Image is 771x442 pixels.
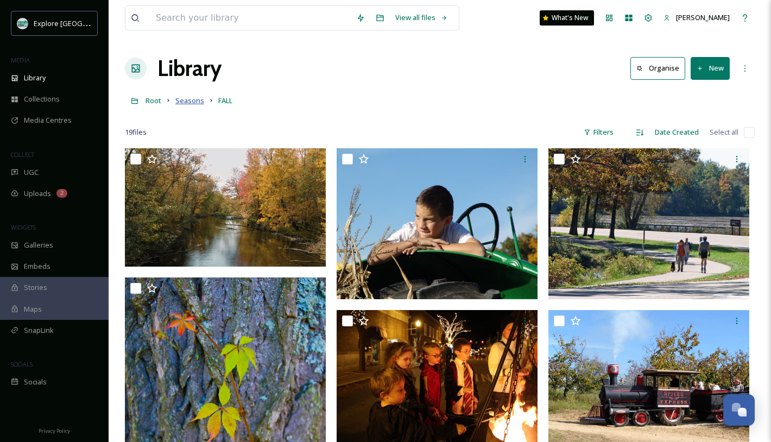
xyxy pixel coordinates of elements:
[630,57,691,79] a: Organise
[540,10,594,26] a: What's New
[24,240,53,250] span: Galleries
[24,167,39,178] span: UGC
[548,148,749,299] img: DSC02040.jpg
[24,325,54,336] span: SnapLink
[24,304,42,314] span: Maps
[175,94,204,107] a: Seasons
[676,12,730,22] span: [PERSON_NAME]
[723,394,755,426] button: Open Chat
[710,127,738,137] span: Select all
[630,57,685,79] button: Organise
[337,148,538,299] img: DSC07852.jpg
[578,122,619,143] div: Filters
[157,52,222,85] a: Library
[17,18,28,29] img: 67e7af72-b6c8-455a-acf8-98e6fe1b68aa.avif
[150,6,351,30] input: Search your library
[125,127,147,137] span: 19 file s
[146,94,161,107] a: Root
[11,360,33,368] span: SOCIALS
[11,223,36,231] span: WIDGETS
[24,261,50,271] span: Embeds
[218,94,232,107] a: FALL
[175,96,204,105] span: Seasons
[11,150,34,159] span: COLLECT
[390,7,453,28] a: View all files
[39,427,70,434] span: Privacy Policy
[24,73,46,83] span: Library
[24,377,47,387] span: Socials
[39,424,70,437] a: Privacy Policy
[56,189,67,198] div: 2
[24,115,72,125] span: Media Centres
[125,148,326,267] img: Screen Shot 2023-09-11 at 4.35.44 PM.png
[11,56,30,64] span: MEDIA
[24,282,47,293] span: Stories
[649,122,704,143] div: Date Created
[218,96,232,105] span: FALL
[691,57,730,79] button: New
[146,96,161,105] span: Root
[658,7,735,28] a: [PERSON_NAME]
[24,188,51,199] span: Uploads
[24,94,60,104] span: Collections
[34,18,183,28] span: Explore [GEOGRAPHIC_DATA][PERSON_NAME]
